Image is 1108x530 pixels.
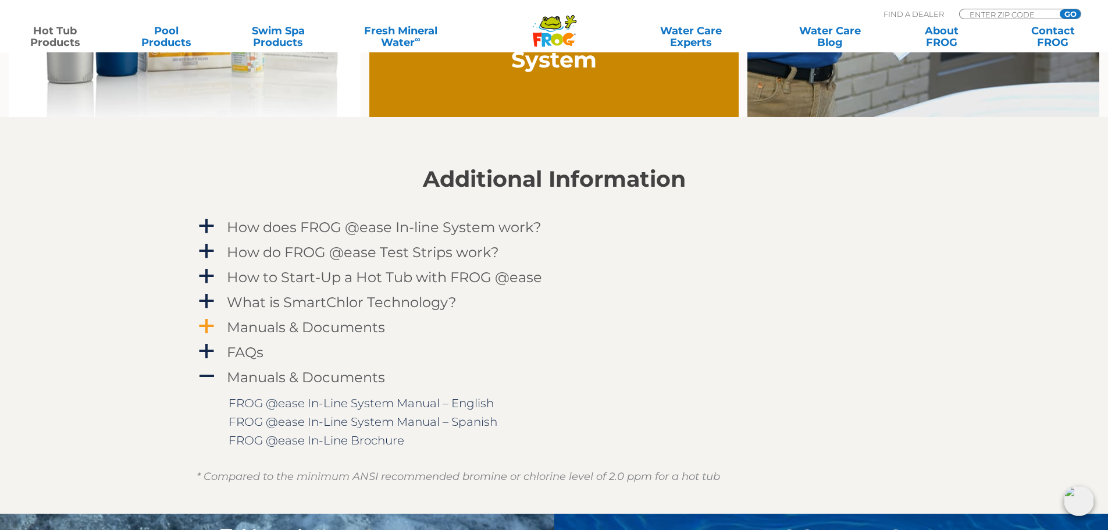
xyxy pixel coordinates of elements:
input: Zip Code Form [968,9,1047,19]
a: AboutFROG [898,25,985,48]
sup: ∞ [415,34,421,44]
p: Find A Dealer [883,9,944,19]
a: FROG @ease In-Line System Manual – Spanish [229,415,497,429]
span: A [198,368,215,385]
h4: FAQs [227,344,263,360]
h4: How do FROG @ease Test Strips work? [227,244,499,260]
a: Swim SpaProducts [235,25,322,48]
h4: What is SmartChlor Technology? [227,294,457,310]
span: a [198,218,215,235]
h4: Manuals & Documents [227,319,385,335]
a: a How do FROG @ease Test Strips work? [197,241,912,263]
a: a FAQs [197,342,912,363]
span: a [198,293,215,310]
span: a [198,243,215,260]
a: a Manuals & Documents [197,316,912,338]
a: Water CareBlog [786,25,873,48]
a: FROG @ease In-Line Brochure [229,433,404,447]
h4: How to Start-Up a Hot Tub with FROG @ease [227,269,542,285]
a: FROG @ease In-Line System Manual – English [229,396,494,410]
a: Hot TubProducts [12,25,98,48]
h4: Manuals & Documents [227,369,385,385]
a: Fresh MineralWater∞ [346,25,455,48]
a: A Manuals & Documents [197,367,912,388]
span: a [198,268,215,285]
em: * Compared to the minimum ANSI recommended bromine or chlorine level of 2.0 ppm for a hot tub [197,470,720,483]
h4: How does FROG @ease In-line System work? [227,219,541,235]
a: Water CareExperts [621,25,761,48]
a: a What is SmartChlor Technology? [197,291,912,313]
span: a [198,343,215,360]
span: a [198,318,215,335]
a: ContactFROG [1010,25,1096,48]
a: PoolProducts [123,25,210,48]
h2: Additional Information [197,166,912,192]
input: GO [1060,9,1081,19]
a: a How does FROG @ease In-line System work? [197,216,912,238]
a: a How to Start-Up a Hot Tub with FROG @ease [197,266,912,288]
img: openIcon [1064,486,1094,516]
